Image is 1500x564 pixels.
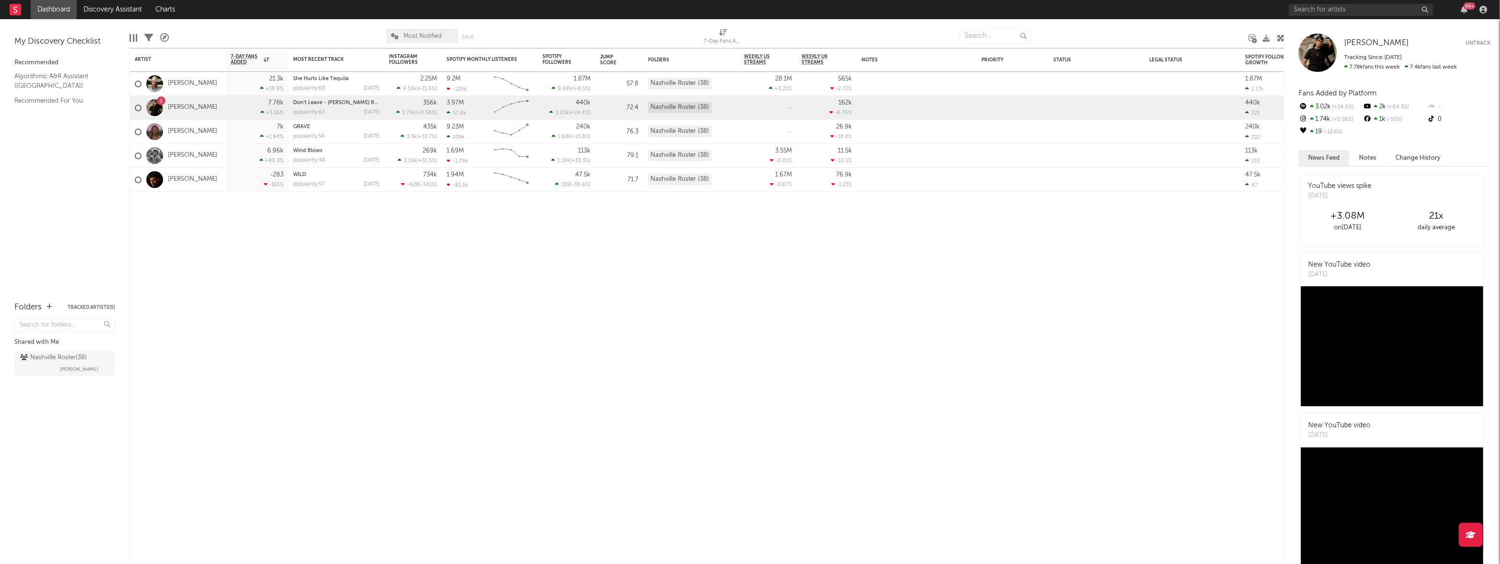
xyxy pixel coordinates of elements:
div: 57.8 [600,78,638,90]
div: 47.5k [575,172,591,178]
span: +0.58 % [417,110,436,116]
div: Spotify Monthly Listeners [447,57,519,62]
div: -129k [447,86,467,92]
div: 2.25M [420,76,437,82]
div: ( ) [551,157,591,164]
div: 734k [423,172,437,178]
div: +86.3 % [260,157,283,164]
a: WILD [293,172,306,177]
span: -628 [407,182,419,188]
div: [DATE] [364,182,379,187]
div: 565k [838,76,852,82]
span: +64.3 % [1386,105,1409,110]
div: 72.4 [600,102,638,114]
button: Tracked Artists(5) [68,305,115,310]
span: 2.16k [404,158,417,164]
div: popularity: 60 [293,86,325,91]
div: 9.2M [447,76,461,82]
div: ( ) [401,181,437,188]
div: -0.81 % [770,157,792,164]
div: Folders [648,57,720,63]
a: Nashville Roster(38)[PERSON_NAME] [14,351,115,376]
div: 240k [576,124,591,130]
span: 9.53k [403,86,416,92]
div: 99 + [1464,2,1476,10]
div: +1.94 % [260,133,283,140]
span: Most Notified [403,33,442,39]
span: 7.78k fans this week [1344,64,1400,70]
div: Nashville Roster (38) [648,102,711,113]
div: Legal Status [1149,57,1212,63]
div: 269k [423,148,437,154]
div: 440k [576,100,591,106]
div: 76.9k [836,172,852,178]
span: Fans Added by Platform [1299,90,1377,97]
div: 19 [1299,126,1362,138]
div: daily average [1392,222,1481,234]
a: GRAVE [293,124,310,129]
button: Untrack [1465,38,1490,48]
div: 1.67M [775,172,792,178]
div: -81.5k [447,182,468,188]
div: Filters [144,24,153,52]
div: Priority [981,57,1020,63]
div: 1.87M [1245,76,1262,82]
div: 113k [578,148,591,154]
div: Most Recent Track [293,57,365,62]
span: -541 % [421,182,436,188]
div: Jump Score [600,54,624,66]
div: 153 [1245,158,1260,164]
div: Wind Blows [293,148,379,153]
div: -283 [270,172,283,178]
div: -161 % [264,181,283,188]
span: Weekly UK Streams [802,54,838,65]
div: A&R Pipeline [160,24,169,52]
div: popularity: 56 [293,134,325,139]
div: popularity: 62 [293,110,325,115]
div: -1.13 % [831,181,852,188]
div: Notes [862,57,957,63]
div: 435k [423,124,437,130]
div: Recommended [14,57,115,69]
div: popularity: 57 [293,182,324,187]
span: 339 [561,182,570,188]
div: -1.79k [447,158,468,164]
div: 11.5k [838,148,852,154]
div: 9.23M [447,124,464,130]
input: Search... [959,29,1031,43]
div: popularity: 48 [293,158,325,163]
div: -- [1427,101,1490,113]
div: 240k [1245,124,1260,130]
span: -50 % [1385,117,1402,122]
span: +21.6 % [418,86,436,92]
span: 7-Day Fans Added [231,54,261,65]
span: Tracking Since: [DATE] [1344,55,1402,60]
span: +0.58 % [1330,117,1353,122]
a: [PERSON_NAME] [168,152,217,160]
div: Spotify Followers Daily Growth [1245,54,1317,66]
span: [PERSON_NAME] [1344,39,1409,47]
div: ( ) [552,85,591,92]
div: 2k [1362,101,1426,113]
div: +0.21 % [769,85,792,92]
span: 1.74k [402,110,415,116]
div: 7.78k [268,100,283,106]
div: 3.55M [775,148,792,154]
div: Nashville Roster ( 38 ) [20,352,87,364]
div: New YouTube video [1308,421,1370,431]
div: 7k [277,124,283,130]
div: ( ) [549,109,591,116]
span: +13.7 % [418,134,436,140]
div: Folders [14,302,42,313]
svg: Chart title [490,144,533,168]
div: Artist [135,57,207,62]
div: 162k [839,100,852,106]
div: +5.16 % [260,109,283,116]
button: 99+ [1461,6,1467,13]
div: 356k [423,100,437,106]
span: Weekly US Streams [744,54,778,65]
a: [PERSON_NAME] [168,128,217,136]
div: ( ) [401,133,437,140]
div: 440k [1245,100,1260,106]
span: -39.6 % [572,182,589,188]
